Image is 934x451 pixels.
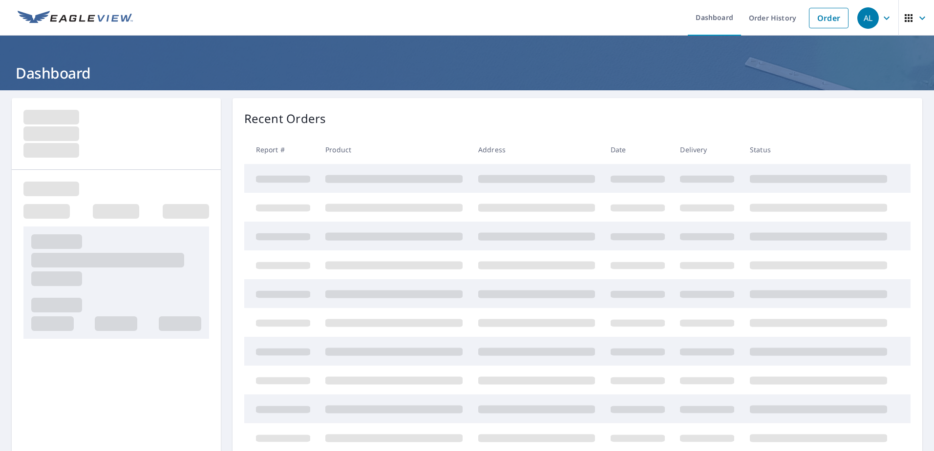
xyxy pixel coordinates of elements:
th: Delivery [672,135,742,164]
p: Recent Orders [244,110,326,127]
a: Order [809,8,849,28]
th: Product [318,135,470,164]
img: EV Logo [18,11,133,25]
h1: Dashboard [12,63,922,83]
th: Date [603,135,673,164]
th: Address [470,135,603,164]
th: Status [742,135,895,164]
th: Report # [244,135,318,164]
div: AL [857,7,879,29]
